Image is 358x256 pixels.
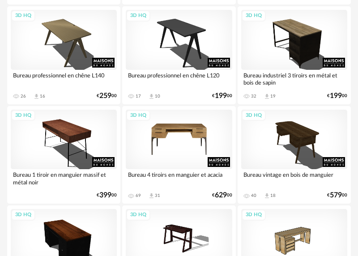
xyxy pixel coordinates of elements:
div: 3D HQ [11,10,35,21]
div: € 00 [212,192,232,198]
div: € 00 [327,192,347,198]
div: 3D HQ [11,110,35,121]
div: 40 [251,193,256,198]
span: 259 [99,93,111,99]
span: Download icon [148,192,155,199]
span: 199 [330,93,342,99]
div: 10 [155,94,160,99]
div: € 00 [97,192,117,198]
div: 69 [136,193,141,198]
a: 3D HQ Bureau 1 tiroir en manguier massif et métal noir €39900 [7,106,120,204]
span: Download icon [33,93,40,100]
div: 3D HQ [11,209,35,221]
span: 579 [330,192,342,198]
div: € 00 [212,93,232,99]
div: Bureau professionnel en chêne L140 [11,70,117,88]
div: 19 [270,94,276,99]
div: 26 [21,94,26,99]
div: 3D HQ [126,209,150,221]
span: Download icon [148,93,155,100]
div: € 00 [327,93,347,99]
div: 16 [40,94,45,99]
div: Bureau industriel 3 tiroirs en métal et bois de sapin [241,70,347,88]
span: 629 [215,192,227,198]
div: 3D HQ [126,10,150,21]
div: Bureau vintage en bois de manguier [241,169,347,187]
a: 3D HQ Bureau industriel 3 tiroirs en métal et bois de sapin 32 Download icon 19 €19900 [238,6,351,104]
a: 3D HQ Bureau professionnel en chêne L140 26 Download icon 16 €25900 [7,6,120,104]
div: 31 [155,193,160,198]
span: Download icon [264,93,270,100]
div: 3D HQ [126,110,150,121]
div: Bureau 1 tiroir en manguier massif et métal noir [11,169,117,187]
span: 399 [99,192,111,198]
div: 3D HQ [242,10,266,21]
div: 3D HQ [242,209,266,221]
div: Bureau professionnel en chêne L120 [126,70,232,88]
div: Bureau 4 tiroirs en manguier et acacia [126,169,232,187]
div: 32 [251,94,256,99]
div: 18 [270,193,276,198]
div: € 00 [97,93,117,99]
span: Download icon [264,192,270,199]
div: 17 [136,94,141,99]
a: 3D HQ Bureau vintage en bois de manguier 40 Download icon 18 €57900 [238,106,351,204]
div: 3D HQ [242,110,266,121]
span: 199 [215,93,227,99]
a: 3D HQ Bureau 4 tiroirs en manguier et acacia 69 Download icon 31 €62900 [122,106,235,204]
a: 3D HQ Bureau professionnel en chêne L120 17 Download icon 10 €19900 [122,6,235,104]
